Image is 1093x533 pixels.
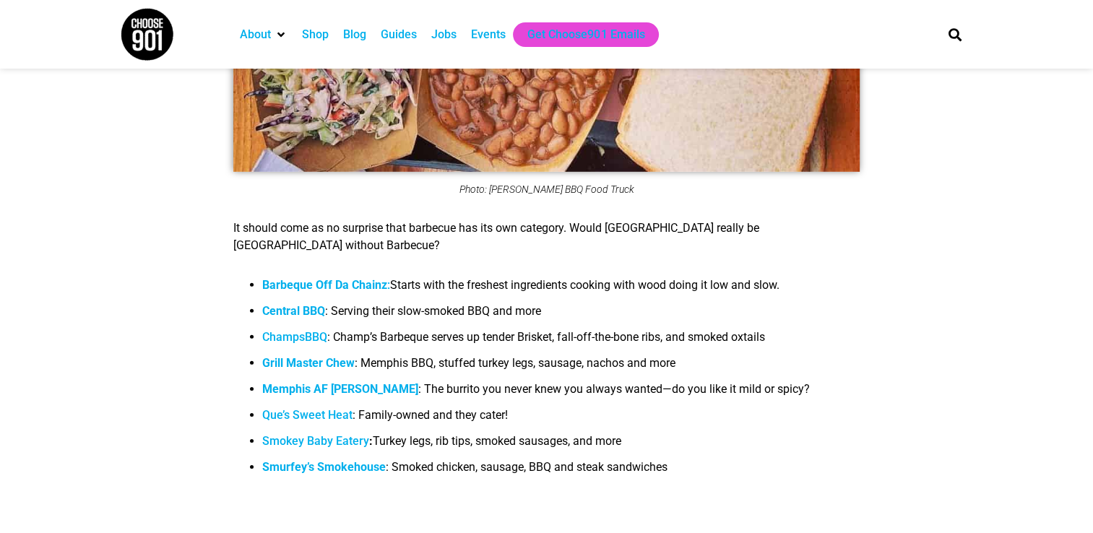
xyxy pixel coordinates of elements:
p: It should come as no surprise that barbecue has its own category. Would [GEOGRAPHIC_DATA] really ... [233,220,860,254]
a: Shop [302,26,329,43]
li: : Family-owned and they cater! [262,407,860,433]
a: Guides [381,26,417,43]
li: Starts with the freshest ingredients cooking with wood doing it low and slow. [262,277,860,303]
a: Smurfey’s Smokehouse [262,460,386,474]
div: Search [943,22,967,46]
a: Smokey Baby Eatery [262,434,369,448]
a: Get Choose901 Emails [527,26,644,43]
strong: Barbeque Off Da Chainz [262,278,387,292]
a: Jobs [431,26,457,43]
a: Que’s Sweet Heat [262,408,353,422]
nav: Main nav [233,22,923,47]
a: Grill Master Chew [262,356,355,370]
li: : Smoked chicken, sausage, BBQ and steak sandwiches [262,459,860,485]
li: : Serving their slow-smoked BBQ and more [262,303,860,329]
a: About [240,26,271,43]
li: : The burrito you never knew you always wanted—do you like it mild or spicy? [262,381,860,407]
div: About [233,22,295,47]
li: : Champ’s Barbeque serves up tender Brisket, fall-off-the-bone ribs, and smoked oxtails [262,329,860,355]
strong: : [262,434,373,448]
li: Turkey legs, rib tips, smoked sausages, and more [262,433,860,459]
a: Events [471,26,506,43]
a: BBQ [305,330,327,344]
a: Barbeque Off Da Chainz: [262,278,390,292]
figcaption: Photo: [PERSON_NAME] BBQ Food Truck [233,183,860,195]
a: Champs [262,330,305,344]
li: : Memphis BBQ, stuffed turkey legs, sausage, nachos and more [262,355,860,381]
a: Memphis AF [PERSON_NAME] [262,382,418,396]
a: Central BBQ [262,304,325,318]
a: Blog [343,26,366,43]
